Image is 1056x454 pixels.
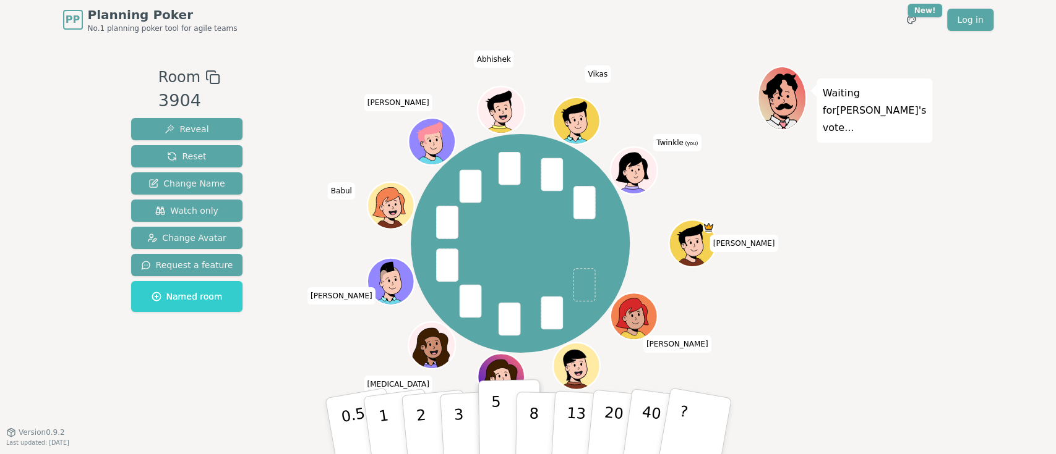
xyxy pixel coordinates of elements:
[947,9,993,31] a: Log in
[131,145,243,167] button: Reset
[653,134,701,151] span: Click to change your name
[131,281,243,312] button: Named room
[6,427,65,437] button: Version0.9.2
[643,335,711,353] span: Click to change your name
[158,88,220,114] div: 3904
[19,427,65,437] span: Version 0.9.2
[474,51,514,68] span: Click to change your name
[684,141,698,146] span: (you)
[141,259,233,271] span: Request a feature
[585,65,611,83] span: Click to change your name
[147,232,226,244] span: Change Avatar
[152,290,223,303] span: Named room
[88,6,238,23] span: Planning Poker
[908,4,943,17] div: New!
[823,85,927,137] p: Waiting for [PERSON_NAME] 's vote...
[88,23,238,33] span: No.1 planning poker tool for agile teams
[710,235,778,252] span: Click to change your name
[66,12,80,27] span: PP
[131,200,243,222] button: Watch only
[158,66,200,88] span: Room
[612,148,656,192] button: Click to change your avatar
[131,118,243,140] button: Reveal
[63,6,238,33] a: PPPlanning PokerNo.1 planning poker tool for agile teams
[148,177,225,190] span: Change Name
[155,204,218,217] span: Watch only
[364,94,432,111] span: Click to change your name
[131,172,243,195] button: Change Name
[167,150,206,162] span: Reset
[165,123,208,135] span: Reveal
[6,439,69,446] span: Last updated: [DATE]
[131,227,243,249] button: Change Avatar
[131,254,243,276] button: Request a feature
[703,221,715,233] span: Viney is the host
[364,376,432,393] span: Click to change your name
[307,287,376,305] span: Click to change your name
[328,182,355,200] span: Click to change your name
[900,9,922,31] button: New!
